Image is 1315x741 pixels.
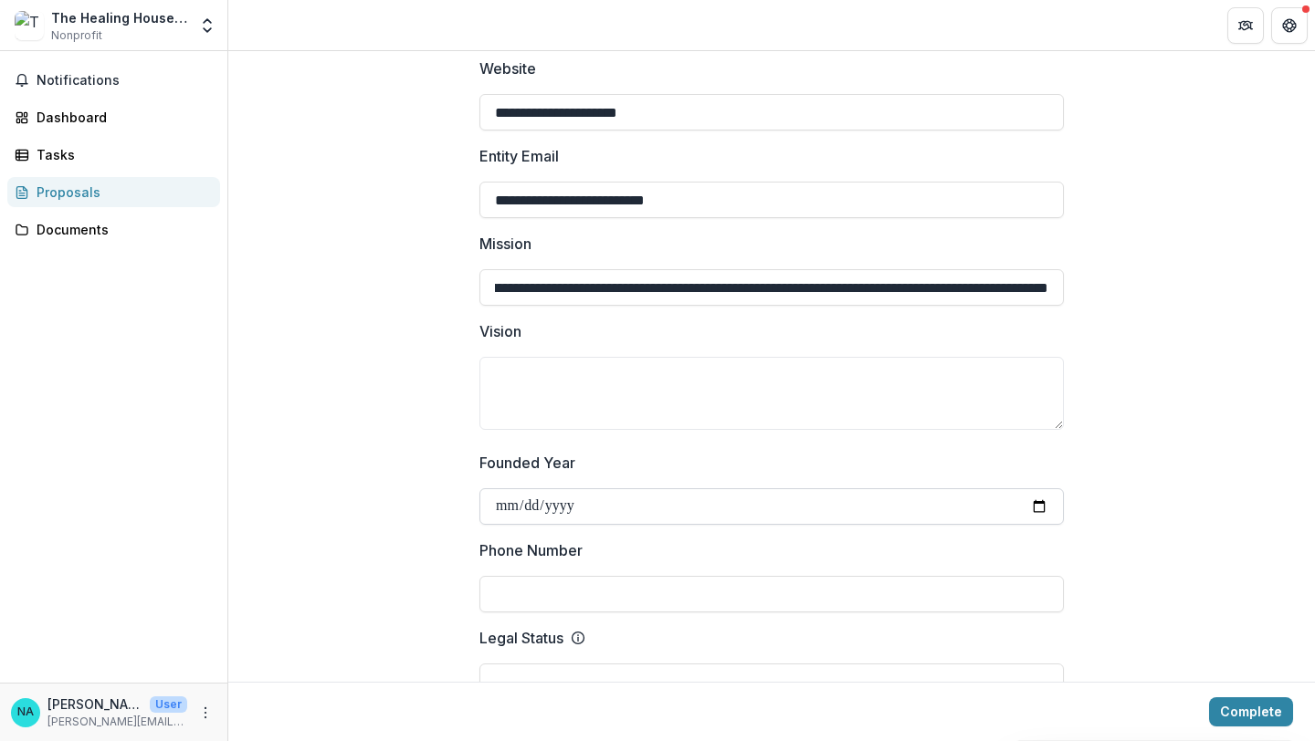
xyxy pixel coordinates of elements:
[7,177,220,207] a: Proposals
[479,320,521,342] p: Vision
[479,539,583,561] p: Phone Number
[37,145,205,164] div: Tasks
[479,57,536,79] p: Website
[7,66,220,95] button: Notifications
[479,452,575,474] p: Founded Year
[1271,7,1308,44] button: Get Help
[47,694,142,714] p: [PERSON_NAME]
[7,214,220,245] a: Documents
[37,73,213,89] span: Notifications
[7,140,220,170] a: Tasks
[51,8,187,27] div: The Healing House, Inc.
[37,108,205,127] div: Dashboard
[1209,697,1293,726] button: Complete
[37,183,205,202] div: Proposals
[17,706,34,718] div: Nakia Austin
[15,11,44,40] img: The Healing House, Inc.
[195,702,216,724] button: More
[195,7,220,44] button: Open entity switcher
[479,145,559,167] p: Entity Email
[150,696,187,713] p: User
[37,220,205,239] div: Documents
[1227,7,1264,44] button: Partners
[51,27,102,44] span: Nonprofit
[479,627,563,649] p: Legal Status
[479,233,531,255] p: Mission
[7,102,220,132] a: Dashboard
[47,714,187,730] p: [PERSON_NAME][EMAIL_ADDRESS][PERSON_NAME][DOMAIN_NAME]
